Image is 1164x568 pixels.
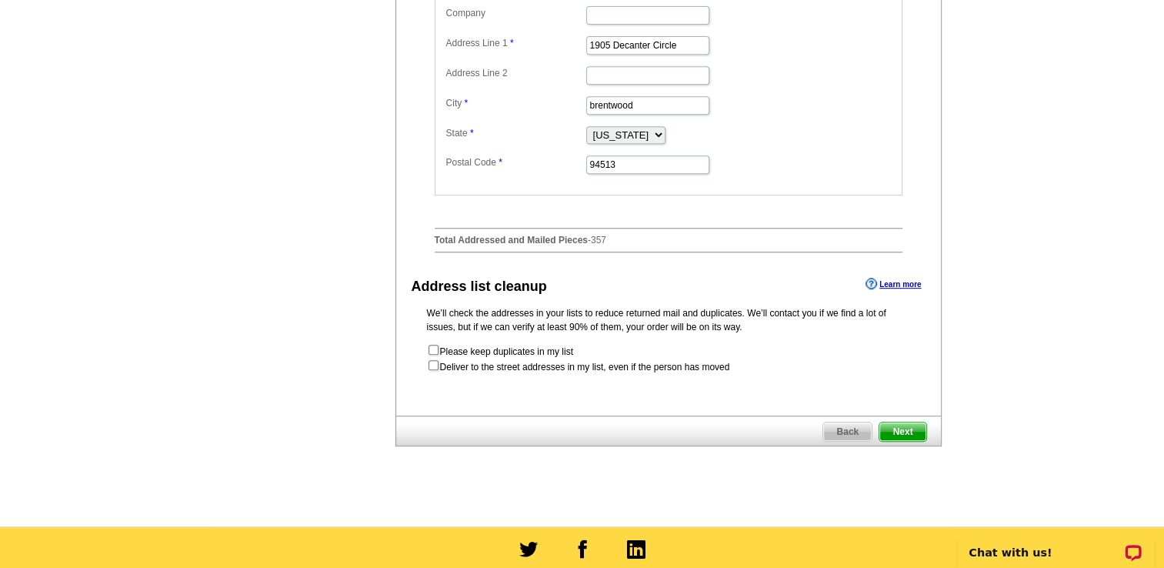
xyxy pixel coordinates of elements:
[948,520,1164,568] iframe: LiveChat chat widget
[412,276,547,297] div: Address list cleanup
[427,306,910,334] p: We’ll check the addresses in your lists to reduce returned mail and duplicates. We’ll contact you...
[435,235,588,246] strong: Total Addressed and Mailed Pieces
[446,155,585,169] label: Postal Code
[865,278,921,290] a: Learn more
[446,96,585,110] label: City
[823,423,872,441] span: Back
[879,423,926,441] span: Next
[446,66,585,80] label: Address Line 2
[446,36,585,50] label: Address Line 1
[446,126,585,140] label: State
[591,235,606,246] span: 357
[427,343,910,374] form: Please keep duplicates in my list Deliver to the street addresses in my list, even if the person ...
[822,422,872,442] a: Back
[446,6,585,20] label: Company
